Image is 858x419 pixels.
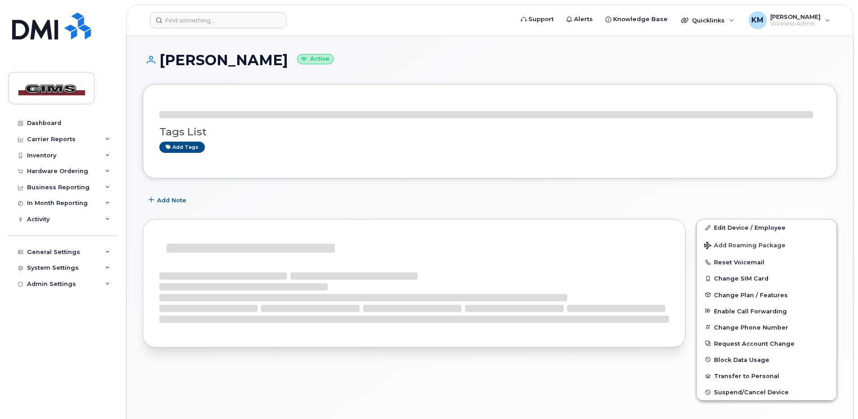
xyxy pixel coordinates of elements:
[714,291,788,298] span: Change Plan / Features
[157,196,186,205] span: Add Note
[704,242,786,250] span: Add Roaming Package
[697,270,836,286] button: Change SIM Card
[697,254,836,270] button: Reset Voicemail
[697,236,836,254] button: Add Roaming Package
[697,335,836,352] button: Request Account Change
[697,287,836,303] button: Change Plan / Features
[697,368,836,384] button: Transfer to Personal
[143,192,194,208] button: Add Note
[143,52,837,68] h1: [PERSON_NAME]
[714,308,787,314] span: Enable Call Forwarding
[697,303,836,319] button: Enable Call Forwarding
[714,389,789,396] span: Suspend/Cancel Device
[697,319,836,335] button: Change Phone Number
[697,219,836,236] a: Edit Device / Employee
[159,126,820,138] h3: Tags List
[297,54,334,64] small: Active
[697,352,836,368] button: Block Data Usage
[159,142,205,153] a: Add tags
[697,384,836,400] button: Suspend/Cancel Device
